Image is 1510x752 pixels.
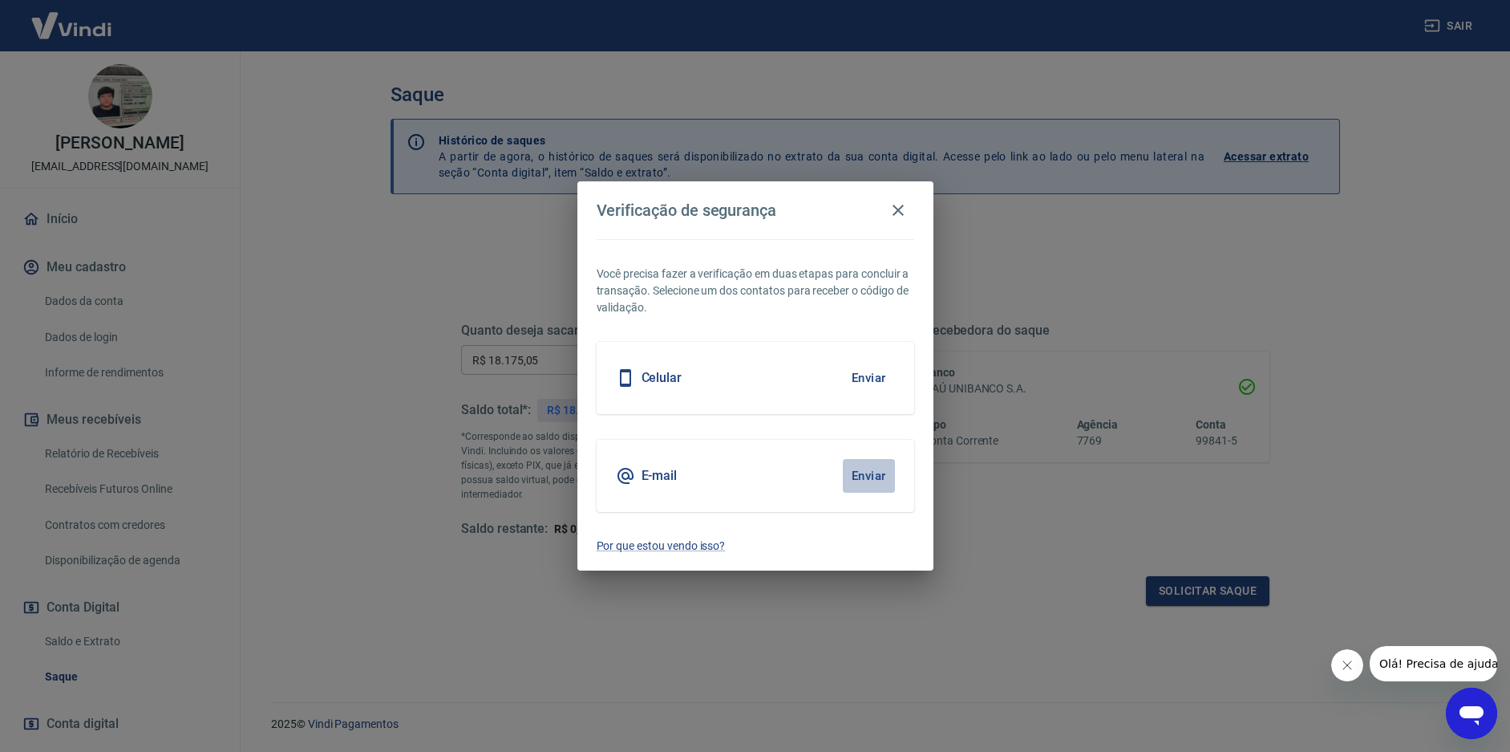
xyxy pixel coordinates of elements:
[597,538,914,555] a: Por que estou vendo isso?
[642,468,678,484] h5: E-mail
[642,370,682,386] h5: Celular
[1370,646,1497,681] iframe: Mensagem da empresa
[843,459,895,493] button: Enviar
[843,361,895,395] button: Enviar
[597,266,914,316] p: Você precisa fazer a verificação em duas etapas para concluir a transação. Selecione um dos conta...
[597,201,777,220] h4: Verificação de segurança
[1331,649,1363,681] iframe: Fechar mensagem
[10,11,135,24] span: Olá! Precisa de ajuda?
[1446,688,1497,739] iframe: Botão para abrir a janela de mensagens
